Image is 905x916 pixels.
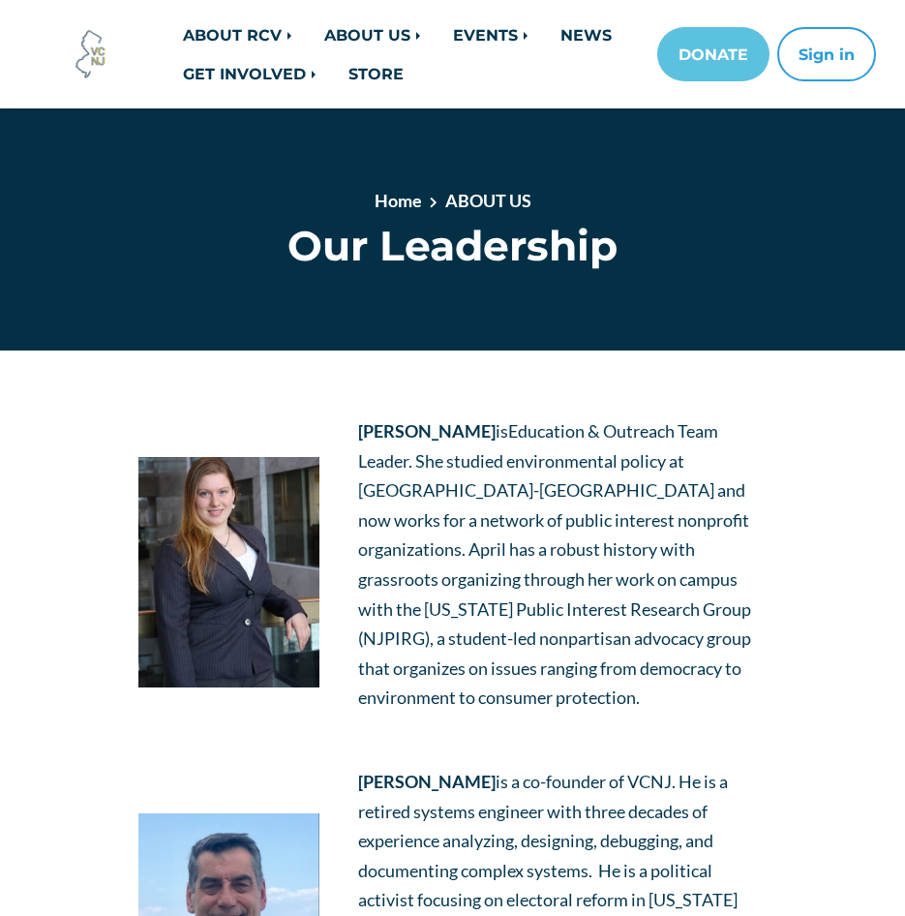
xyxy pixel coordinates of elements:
a: Home [375,190,422,211]
a: ABOUT RCV [167,15,309,54]
strong: [PERSON_NAME] [358,420,496,442]
a: EVENTS [437,15,545,54]
a: ABOUT US [309,15,437,54]
nav: Main navigation [167,15,856,93]
h1: Our Leadership [119,222,787,271]
a: DONATE [657,27,769,81]
span: is . She studied environmental policy at [GEOGRAPHIC_DATA]-[GEOGRAPHIC_DATA] and now works for a ... [358,420,751,708]
a: NEWS [545,15,627,54]
strong: [PERSON_NAME] [358,771,496,792]
a: GET INVOLVED [167,54,333,93]
span: Education & Outreach Team Leader [358,420,718,472]
button: Sign in or sign up [777,27,876,81]
img: Voter Choice NJ [65,28,117,80]
a: STORE [333,54,419,93]
a: ABOUT US [445,190,531,211]
nav: breadcrumb [119,188,787,222]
